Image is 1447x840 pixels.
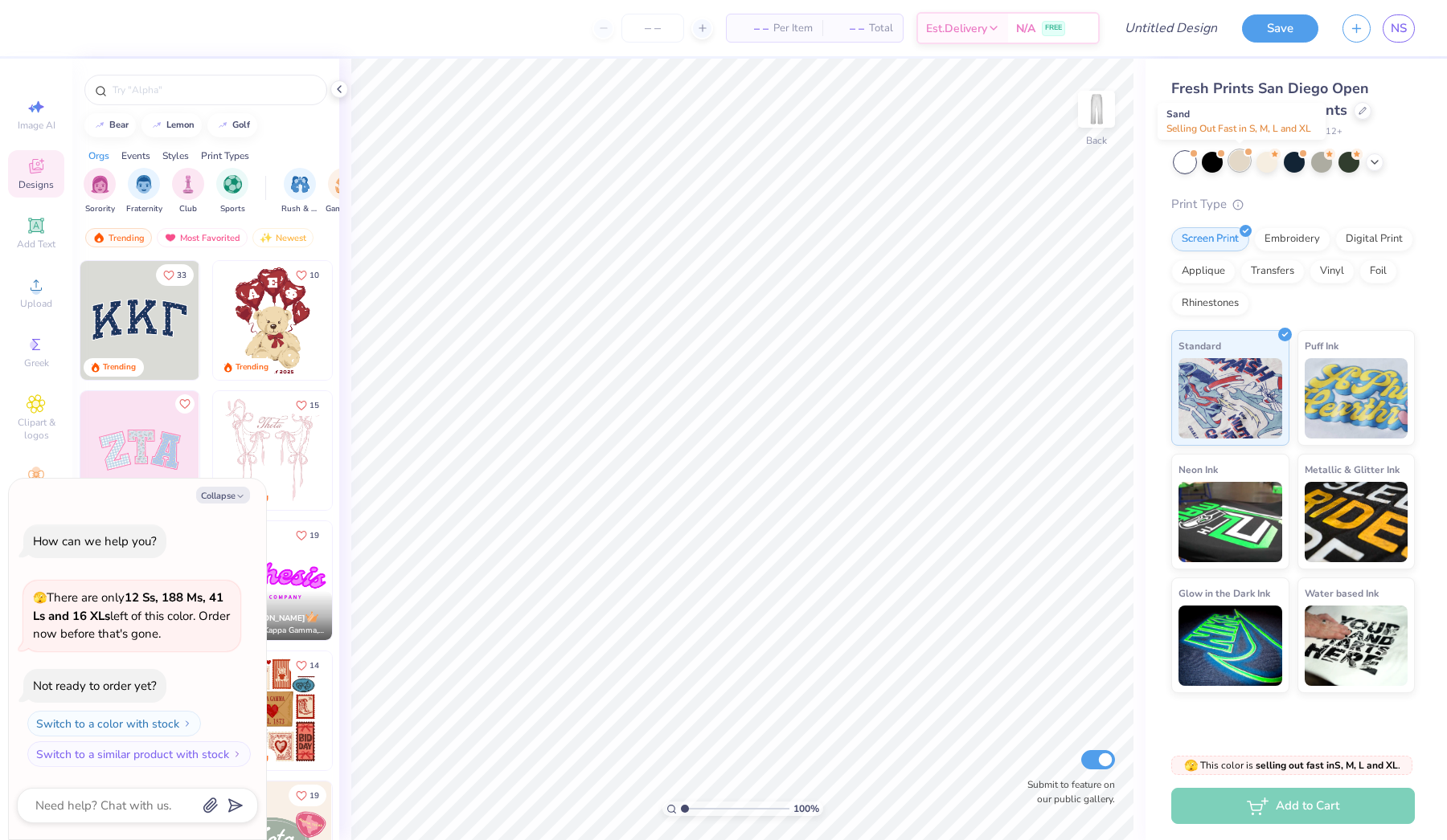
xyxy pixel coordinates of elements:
[182,719,192,728] img: Switch to a color with stock
[179,175,197,194] img: Club Image
[92,232,105,243] img: trending.gif
[220,203,245,215] span: Sports
[289,654,326,676] button: Like
[84,168,116,215] div: filter for Sorority
[309,662,319,670] span: 14
[162,149,189,163] div: Styles
[157,228,248,247] div: Most Favorited
[80,261,199,380] img: 3b9aba4f-e317-4aa7-a679-c95a879539bd
[164,232,177,243] img: most_fav.gif
[166,120,195,129] div: lemon
[18,178,54,191] span: Designs
[213,391,332,510] img: 83dda5b0-2158-48ca-832c-f6b4ef4c4536
[1305,482,1408,562] img: Metallic & Glitter Ink
[135,175,153,194] img: Fraternity Image
[239,625,326,637] span: Kappa Kappa Gamma, [GEOGRAPHIC_DATA][US_STATE]
[1171,227,1249,251] div: Screen Print
[335,175,354,194] img: Game Day Image
[80,391,199,510] img: 9980f5e8-e6a1-4b4a-8839-2b0e9349023c
[1359,259,1397,283] div: Foil
[207,113,257,137] button: golf
[281,168,318,215] button: filter button
[331,391,450,510] img: d12a98c7-f0f7-4345-bf3a-b9f1b718b86e
[331,651,450,770] img: b0e5e834-c177-467b-9309-b33acdc40f03
[1335,227,1413,251] div: Digital Print
[1179,585,1270,601] span: Glow in the Dark Ink
[1179,606,1282,686] img: Glow in the Dark Ink
[213,261,332,380] img: 587403a7-0594-4a7f-b2bd-0ca67a3ff8dd
[141,113,202,137] button: lemon
[121,149,150,163] div: Events
[1086,133,1107,148] div: Back
[236,361,268,373] div: Trending
[252,228,314,247] div: Newest
[331,261,450,380] img: e74243e0-e378-47aa-a400-bc6bcb25063a
[305,610,318,623] img: topCreatorCrown.gif
[281,168,318,215] div: filter for Rush & Bid
[1171,195,1415,214] div: Print Type
[1305,337,1338,354] span: Puff Ink
[27,711,201,736] button: Switch to a color with stock
[926,20,987,37] span: Est. Delivery
[1305,358,1408,438] img: Puff Ink
[1166,122,1311,135] span: Selling Out Fast in S, M, L and XL
[93,120,106,130] img: trend_line.gif
[18,119,55,132] span: Image AI
[84,168,116,215] button: filter button
[1179,482,1282,562] img: Neon Ink
[621,14,684,43] input: – –
[88,149,109,163] div: Orgs
[17,238,55,251] span: Add Text
[326,203,363,215] span: Game Day
[1179,461,1218,478] span: Neon Ink
[1383,14,1415,43] a: NS
[1242,14,1318,43] button: Save
[1184,758,1198,773] span: 🫣
[1391,19,1407,38] span: NS
[199,261,318,380] img: edfb13fc-0e43-44eb-bea2-bf7fc0dd67f9
[1045,22,1062,34] span: FREE
[24,357,49,369] span: Greek
[85,228,152,247] div: Trending
[773,20,813,37] span: Per Item
[309,792,319,800] span: 19
[281,203,318,215] span: Rush & Bid
[291,175,309,194] img: Rush & Bid Image
[33,590,47,606] span: 🫣
[239,613,305,624] span: [PERSON_NAME]
[260,232,273,243] img: Newest.gif
[289,394,326,416] button: Like
[8,416,64,442] span: Clipart & logos
[84,113,136,137] button: bear
[1179,358,1282,438] img: Standard
[196,487,250,504] button: Collapse
[1254,227,1330,251] div: Embroidery
[20,297,52,310] span: Upload
[172,168,204,215] button: filter button
[177,271,187,279] span: 33
[289,524,326,546] button: Like
[85,203,115,215] span: Sorority
[793,801,819,816] span: 100 %
[156,264,194,286] button: Like
[33,589,223,624] strong: 12 Ss, 188 Ms, 41 Ls and 16 XLs
[33,533,157,549] div: How can we help you?
[309,402,319,410] span: 15
[109,120,129,129] div: bear
[331,521,450,640] img: 190a3832-2857-43c9-9a52-6d493f4406b1
[216,168,248,215] button: filter button
[216,168,248,215] div: filter for Sports
[27,741,251,767] button: Switch to a similar product with stock
[289,264,326,286] button: Like
[1016,20,1035,37] span: N/A
[213,651,332,770] img: 6de2c09e-6ade-4b04-8ea6-6dac27e4729e
[1184,758,1400,773] span: This color is .
[1171,79,1369,120] span: Fresh Prints San Diego Open Heavyweight Sweatpants
[1158,103,1326,140] div: Sand
[832,20,864,37] span: – –
[150,120,163,130] img: trend_line.gif
[111,82,317,98] input: Try "Alpha"
[326,168,363,215] button: filter button
[232,120,250,129] div: golf
[869,20,893,37] span: Total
